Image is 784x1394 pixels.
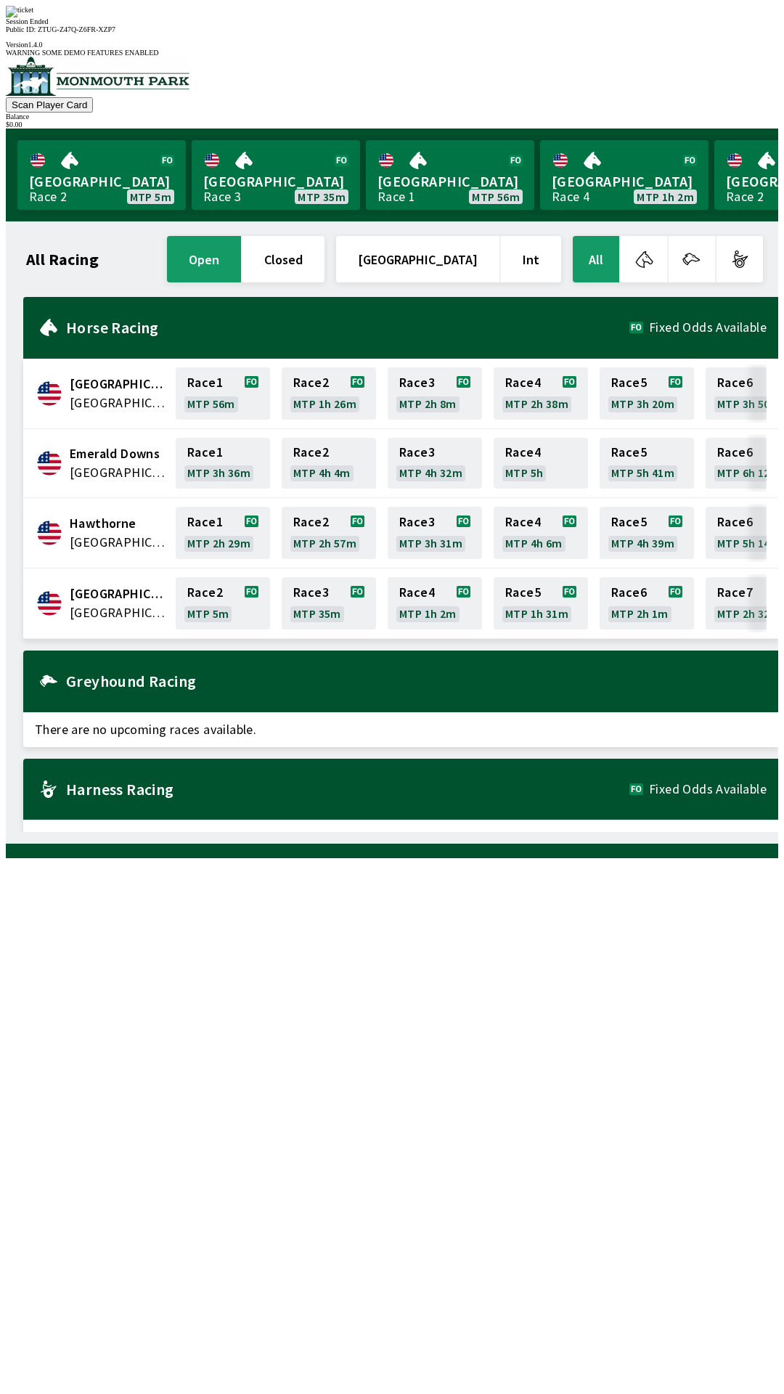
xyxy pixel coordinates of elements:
a: Race1MTP 56m [176,367,270,420]
span: MTP 56m [472,191,520,203]
span: Monmouth Park [70,584,167,603]
div: Race 3 [203,191,241,203]
div: Balance [6,113,778,121]
span: MTP 1h 2m [637,191,694,203]
a: Race4MTP 4h 6m [494,507,588,559]
h2: Harness Racing [66,783,629,795]
a: Race3MTP 3h 31m [388,507,482,559]
span: Race 4 [505,516,541,528]
span: Race 2 [293,377,329,388]
span: Race 1 [187,377,223,388]
a: Race2MTP 5m [176,577,270,629]
h2: Greyhound Racing [66,675,767,687]
span: Race 4 [399,587,435,598]
span: MTP 3h 20m [611,398,674,409]
span: [GEOGRAPHIC_DATA] [203,172,348,191]
div: $ 0.00 [6,121,778,129]
span: MTP 3h 36m [187,467,250,478]
span: Race 1 [187,447,223,458]
button: open [167,236,241,282]
span: There are no upcoming races available. [23,712,778,747]
a: Race3MTP 2h 8m [388,367,482,420]
span: MTP 5h 41m [611,467,674,478]
span: Race 2 [293,516,329,528]
div: Session Ended [6,17,778,25]
span: United States [70,533,167,552]
a: Race2MTP 2h 57m [282,507,376,559]
span: Race 6 [717,447,753,458]
button: closed [242,236,324,282]
a: Race5MTP 5h 41m [600,438,694,489]
span: United States [70,463,167,482]
span: MTP 5m [130,191,171,203]
span: MTP 5m [187,608,229,619]
a: Race1MTP 3h 36m [176,438,270,489]
a: Race2MTP 1h 26m [282,367,376,420]
span: Race 1 [187,516,223,528]
span: Race 3 [399,447,435,458]
span: MTP 4h 39m [611,537,674,549]
span: [GEOGRAPHIC_DATA] [552,172,697,191]
span: MTP 5h 14m [717,537,780,549]
span: Race 2 [187,587,223,598]
span: MTP 2h 57m [293,537,356,549]
span: MTP 1h 31m [505,608,568,619]
a: Race4MTP 5h [494,438,588,489]
button: [GEOGRAPHIC_DATA] [336,236,499,282]
span: Race 5 [611,516,647,528]
span: Race 7 [717,587,753,598]
a: Race2MTP 4h 4m [282,438,376,489]
span: MTP 3h 50m [717,398,780,409]
span: [GEOGRAPHIC_DATA] [29,172,174,191]
span: ZTUG-Z47Q-Z6FR-XZP7 [38,25,115,33]
button: Int [501,236,561,282]
div: Race 2 [29,191,67,203]
span: MTP 4h 4m [293,467,351,478]
div: Race 2 [726,191,764,203]
span: MTP 2h 1m [611,608,669,619]
span: MTP 2h 29m [187,537,250,549]
span: Emerald Downs [70,444,167,463]
span: Race 6 [717,377,753,388]
span: MTP 2h 38m [505,398,568,409]
img: venue logo [6,57,189,96]
span: Race 4 [505,447,541,458]
div: Version 1.4.0 [6,41,778,49]
a: [GEOGRAPHIC_DATA]Race 2MTP 5m [17,140,186,210]
h2: Horse Racing [66,322,629,333]
span: MTP 6h 12m [717,467,780,478]
span: Race 3 [399,516,435,528]
span: Race 5 [611,377,647,388]
span: MTP 35m [293,608,341,619]
h1: All Racing [26,253,99,265]
a: Race5MTP 4h 39m [600,507,694,559]
span: Race 6 [717,516,753,528]
span: Race 3 [399,377,435,388]
a: Race5MTP 1h 31m [494,577,588,629]
span: MTP 3h 31m [399,537,462,549]
div: Race 4 [552,191,589,203]
span: MTP 4h 32m [399,467,462,478]
span: MTP 56m [187,398,235,409]
span: Race 5 [505,587,541,598]
span: MTP 5h [505,467,543,478]
span: MTP 2h 8m [399,398,457,409]
a: [GEOGRAPHIC_DATA]Race 1MTP 56m [366,140,534,210]
button: All [573,236,619,282]
span: MTP 2h 32m [717,608,780,619]
span: Hawthorne [70,514,167,533]
a: Race4MTP 2h 38m [494,367,588,420]
span: MTP 1h 2m [399,608,457,619]
span: Fixed Odds Available [649,322,767,333]
span: Fixed Odds Available [649,783,767,795]
span: Race 6 [611,587,647,598]
a: Race3MTP 4h 32m [388,438,482,489]
span: Race 5 [611,447,647,458]
div: Race 1 [377,191,415,203]
a: Race5MTP 3h 20m [600,367,694,420]
span: Canterbury Park [70,375,167,394]
span: MTP 1h 26m [293,398,356,409]
a: Race3MTP 35m [282,577,376,629]
span: Race 2 [293,447,329,458]
a: Race1MTP 2h 29m [176,507,270,559]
